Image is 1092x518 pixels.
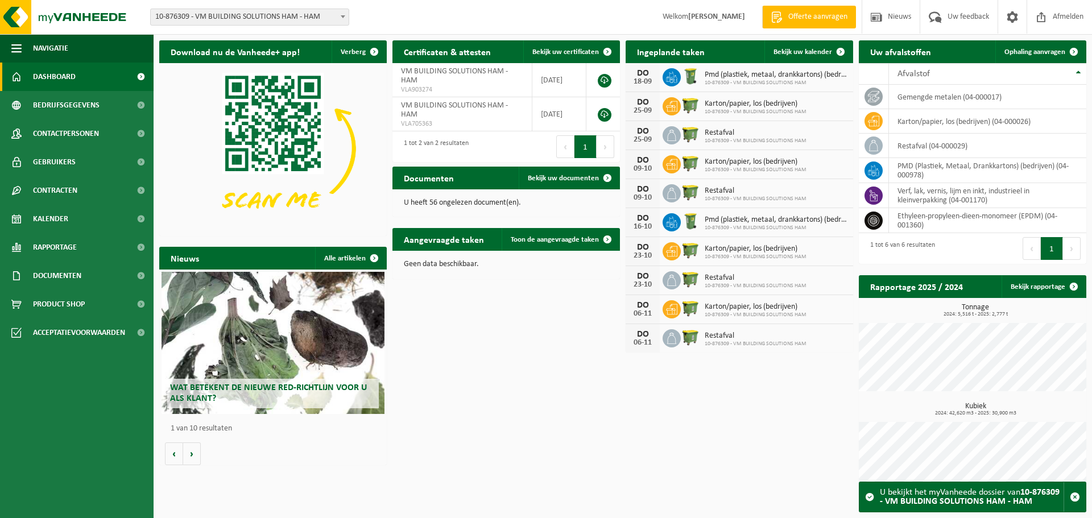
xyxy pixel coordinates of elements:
div: 23-10 [631,252,654,260]
span: Bedrijfsgegevens [33,91,100,119]
div: 09-10 [631,194,654,202]
span: Wat betekent de nieuwe RED-richtlijn voor u als klant? [170,383,367,403]
h3: Tonnage [864,304,1086,317]
a: Bekijk uw documenten [519,167,619,189]
h2: Ingeplande taken [626,40,716,63]
div: DO [631,185,654,194]
span: Restafval [705,331,806,341]
a: Bekijk uw certificaten [523,40,619,63]
td: restafval (04-000029) [889,134,1086,158]
span: 2024: 42,620 m3 - 2025: 30,900 m3 [864,411,1086,416]
td: PMD (Plastiek, Metaal, Drankkartons) (bedrijven) (04-000978) [889,158,1086,183]
h2: Rapportage 2025 / 2024 [859,275,974,297]
span: Navigatie [33,34,68,63]
img: WB-1100-HPE-GN-50 [681,299,700,318]
span: 10-876309 - VM BUILDING SOLUTIONS HAM [705,225,847,231]
span: VLA705363 [401,119,523,129]
a: Bekijk uw kalender [764,40,852,63]
h2: Documenten [392,167,465,189]
span: Karton/papier, los (bedrijven) [705,302,806,312]
h3: Kubiek [864,403,1086,416]
button: Volgende [183,442,201,465]
div: DO [631,156,654,165]
div: 06-11 [631,310,654,318]
span: VM BUILDING SOLUTIONS HAM - HAM [401,101,508,119]
h2: Uw afvalstoffen [859,40,942,63]
a: Offerte aanvragen [762,6,856,28]
span: Contactpersonen [33,119,99,148]
img: WB-1100-HPE-GN-50 [681,125,700,144]
span: Documenten [33,262,81,290]
span: Kalender [33,205,68,233]
img: WB-1100-HPE-GN-50 [681,328,700,347]
button: 1 [1041,237,1063,260]
img: WB-1100-HPE-GN-50 [681,270,700,289]
h2: Aangevraagde taken [392,228,495,250]
img: WB-1100-HPE-GN-50 [681,183,700,202]
span: Product Shop [33,290,85,318]
p: Geen data beschikbaar. [404,260,609,268]
div: DO [631,214,654,223]
span: Acceptatievoorwaarden [33,318,125,347]
span: Karton/papier, los (bedrijven) [705,245,806,254]
td: ethyleen-propyleen-dieen-monomeer (EPDM) (04-001360) [889,208,1086,233]
div: 1 tot 6 van 6 resultaten [864,236,935,261]
h2: Nieuws [159,247,210,269]
strong: 10-876309 - VM BUILDING SOLUTIONS HAM - HAM [880,488,1060,506]
div: 18-09 [631,78,654,86]
td: [DATE] [532,63,586,97]
button: 1 [574,135,597,158]
span: Dashboard [33,63,76,91]
span: Restafval [705,129,806,138]
span: 10-876309 - VM BUILDING SOLUTIONS HAM [705,167,806,173]
div: DO [631,69,654,78]
div: DO [631,301,654,310]
span: Gebruikers [33,148,76,176]
div: 1 tot 2 van 2 resultaten [398,134,469,159]
strong: [PERSON_NAME] [688,13,745,21]
div: DO [631,127,654,136]
span: 10-876309 - VM BUILDING SOLUTIONS HAM [705,283,806,289]
a: Toon de aangevraagde taken [502,228,619,251]
p: U heeft 56 ongelezen document(en). [404,199,609,207]
span: Pmd (plastiek, metaal, drankkartons) (bedrijven) [705,71,847,80]
div: DO [631,243,654,252]
div: DO [631,330,654,339]
span: Ophaling aanvragen [1004,48,1065,56]
p: 1 van 10 resultaten [171,425,381,433]
img: WB-0240-HPE-GN-50 [681,67,700,86]
div: U bekijkt het myVanheede dossier van [880,482,1064,512]
img: Download de VHEPlus App [159,63,387,234]
img: WB-1100-HPE-GN-50 [681,96,700,115]
div: 25-09 [631,136,654,144]
div: 06-11 [631,339,654,347]
span: VM BUILDING SOLUTIONS HAM - HAM [401,67,508,85]
span: Bekijk uw kalender [773,48,832,56]
span: 10-876309 - VM BUILDING SOLUTIONS HAM [705,312,806,318]
a: Wat betekent de nieuwe RED-richtlijn voor u als klant? [162,272,384,414]
td: gemengde metalen (04-000017) [889,85,1086,109]
span: 2024: 5,516 t - 2025: 2,777 t [864,312,1086,317]
td: verf, lak, vernis, lijm en inkt, industrieel in kleinverpakking (04-001170) [889,183,1086,208]
button: Previous [556,135,574,158]
div: 09-10 [631,165,654,173]
span: Karton/papier, los (bedrijven) [705,100,806,109]
a: Bekijk rapportage [1002,275,1085,298]
div: 25-09 [631,107,654,115]
span: VLA903274 [401,85,523,94]
span: Contracten [33,176,77,205]
span: Restafval [705,273,806,283]
h2: Download nu de Vanheede+ app! [159,40,311,63]
button: Next [597,135,614,158]
img: WB-1100-HPE-GN-50 [681,154,700,173]
span: 10-876309 - VM BUILDING SOLUTIONS HAM [705,254,806,260]
button: Previous [1023,237,1041,260]
div: DO [631,272,654,281]
span: Verberg [341,48,366,56]
img: WB-0240-HPE-GN-50 [681,212,700,231]
div: DO [631,98,654,107]
span: 10-876309 - VM BUILDING SOLUTIONS HAM [705,109,806,115]
img: WB-1100-HPE-GN-50 [681,241,700,260]
button: Verberg [332,40,386,63]
button: Next [1063,237,1081,260]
